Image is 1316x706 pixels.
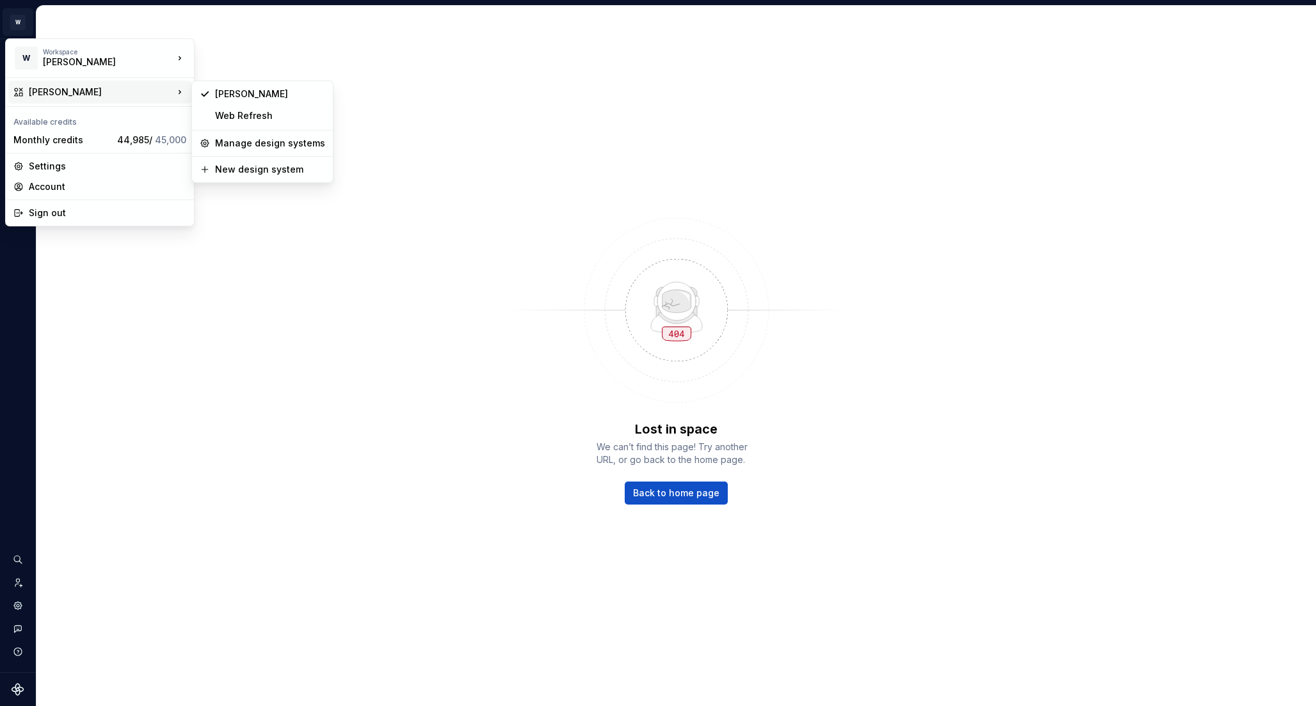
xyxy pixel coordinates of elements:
[117,134,186,145] span: 44,985 /
[13,134,112,146] div: Monthly credits
[43,48,173,56] div: Workspace
[29,86,173,98] div: [PERSON_NAME]
[215,88,325,100] div: [PERSON_NAME]
[155,134,186,145] span: 45,000
[29,160,186,173] div: Settings
[215,163,325,176] div: New design system
[215,137,325,150] div: Manage design systems
[43,56,152,68] div: [PERSON_NAME]
[215,109,325,122] div: Web Refresh
[15,47,38,70] div: W
[29,207,186,219] div: Sign out
[29,180,186,193] div: Account
[8,109,191,130] div: Available credits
